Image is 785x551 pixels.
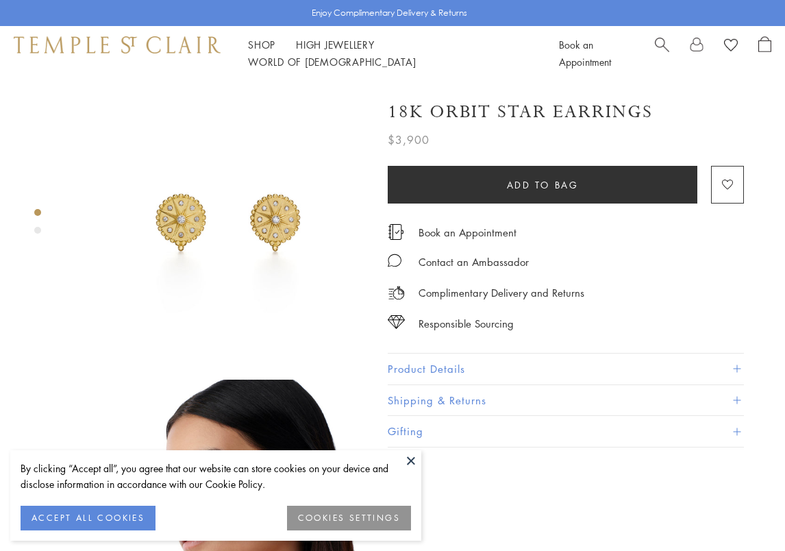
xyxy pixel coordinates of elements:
[248,38,275,51] a: ShopShop
[419,284,584,302] p: Complimentary Delivery and Returns
[419,225,516,240] a: Book an Appointment
[388,416,744,447] button: Gifting
[388,166,697,204] button: Add to bag
[388,254,401,267] img: MessageIcon-01_2.svg
[419,254,529,271] div: Contact an Ambassador
[419,315,514,332] div: Responsible Sourcing
[507,177,579,193] span: Add to bag
[89,81,367,359] img: 18K Orbit Star Earrings
[388,385,744,416] button: Shipping & Returns
[388,100,653,124] h1: 18K Orbit Star Earrings
[21,461,411,492] div: By clicking “Accept all”, you agree that our website can store cookies on your device and disclos...
[559,38,611,69] a: Book an Appointment
[388,224,404,240] img: icon_appointment.svg
[21,506,155,530] button: ACCEPT ALL COOKIES
[248,36,528,71] nav: Main navigation
[287,506,411,530] button: COOKIES SETTINGS
[655,36,669,71] a: Search
[388,354,744,384] button: Product Details
[388,315,405,329] img: icon_sourcing.svg
[388,131,429,149] span: $3,900
[34,206,41,245] div: Product gallery navigation
[724,36,738,57] a: View Wishlist
[388,284,405,302] img: icon_delivery.svg
[248,55,416,69] a: World of [DEMOGRAPHIC_DATA]World of [DEMOGRAPHIC_DATA]
[296,38,375,51] a: High JewelleryHigh Jewellery
[14,36,221,53] img: Temple St. Clair
[758,36,771,71] a: Open Shopping Bag
[312,6,467,20] p: Enjoy Complimentary Delivery & Returns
